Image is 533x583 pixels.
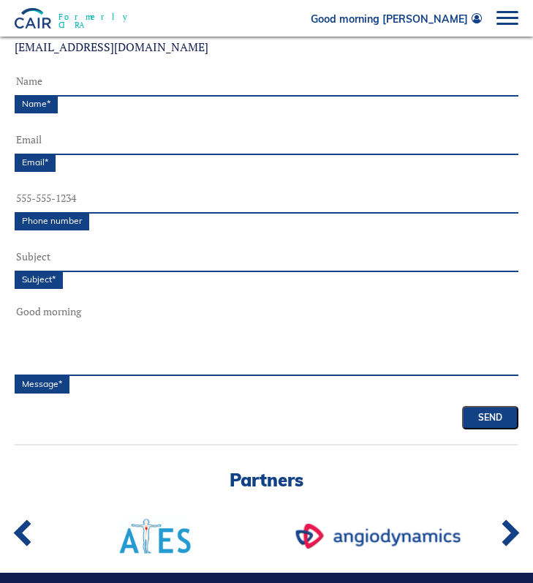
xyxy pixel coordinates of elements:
label: Email [15,154,56,172]
a: Good morning [PERSON_NAME] [311,13,482,24]
label: Subject [15,271,63,289]
input: Name [15,67,518,97]
h2: Partners [15,471,518,489]
label: Phone number [15,212,89,230]
input: Email [15,126,518,155]
input: 555-555-1234 [15,184,518,214]
a: [EMAIL_ADDRESS][DOMAIN_NAME] [15,41,398,53]
label: Message [15,375,69,394]
input: Send [462,406,518,429]
span: Formerly CIRA [51,13,140,29]
label: Name [15,95,58,113]
input: Subject [15,243,518,272]
img: CIRA [15,8,51,28]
